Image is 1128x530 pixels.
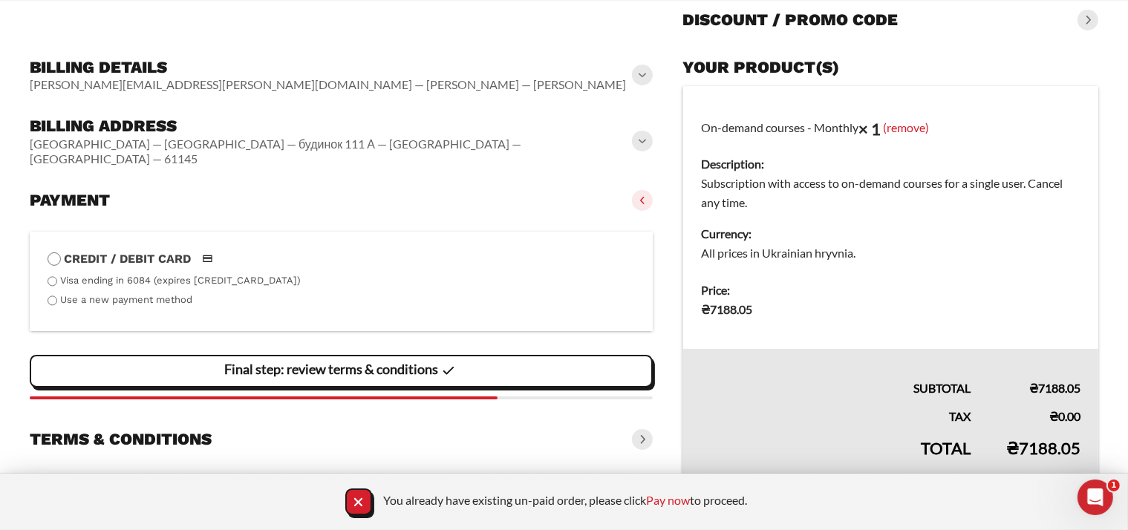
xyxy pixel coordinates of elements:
[701,224,1080,243] dt: Currency:
[48,249,635,269] label: Credit / Debit Card
[30,355,653,387] vaadin-button: Final step: review terms & conditions
[1006,438,1019,458] span: ₴
[701,243,1080,263] dd: All prices in Ukrainian hryvnia.
[647,493,691,507] a: Pay now
[1108,480,1120,491] span: 1
[384,492,748,508] p: You already have existing un-paid order, please click to proceed.
[858,119,881,139] strong: × 1
[30,57,626,78] h3: Billing details
[883,120,929,134] a: (remove)
[30,77,626,92] vaadin-horizontal-layout: [PERSON_NAME][EMAIL_ADDRESS][PERSON_NAME][DOMAIN_NAME] — [PERSON_NAME] — [PERSON_NAME]
[1049,409,1080,423] bdi: 0.00
[30,190,110,211] h3: Payment
[701,302,710,316] span: ₴
[30,429,212,450] h3: Terms & conditions
[683,426,988,491] th: Total
[345,488,372,515] vaadin-button: Close Notification
[1078,480,1113,515] iframe: Intercom live chat
[683,398,988,426] th: Tax
[683,349,988,398] th: Subtotal
[701,174,1080,212] dd: Subscription with access to on-demand courses for a single user. Cancel any time.
[60,294,192,305] label: Use a new payment method
[1006,438,1080,458] bdi: 7188.05
[682,10,898,30] h3: Discount / promo code
[60,275,301,286] label: Visa ending in 6084 (expires [CREDIT_CARD_DATA])
[1049,409,1058,423] span: ₴
[683,86,1098,272] td: On-demand courses - Monthly
[30,137,635,166] vaadin-horizontal-layout: [GEOGRAPHIC_DATA] — [GEOGRAPHIC_DATA] — будинок 111 А — [GEOGRAPHIC_DATA] — [GEOGRAPHIC_DATA] — 6...
[194,250,221,268] img: Credit / Debit Card
[1029,381,1038,395] span: ₴
[701,281,1080,300] dt: Price:
[701,302,752,316] bdi: 7188.05
[30,116,635,137] h3: Billing address
[48,252,61,266] input: Credit / Debit CardCredit / Debit Card
[701,154,1080,174] dt: Description:
[1029,381,1080,395] bdi: 7188.05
